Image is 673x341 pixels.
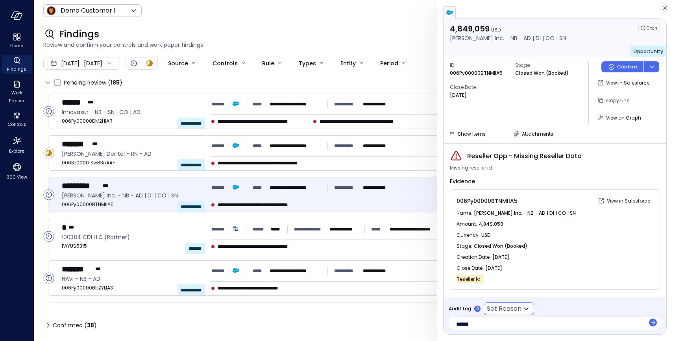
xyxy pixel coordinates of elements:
p: [PERSON_NAME] Inc. - NB - AD | DI | CO | SN [450,34,566,42]
p: [DATE] [450,91,467,99]
span: 006Py00000Dkf2HIAR [62,117,198,125]
div: In Progress [43,147,54,159]
span: 0063z00001KwB3nAAF [62,159,198,167]
button: View in Salesforce [595,76,653,90]
div: Period [380,57,398,70]
span: Currency : [457,231,481,239]
img: salesforce [446,9,453,17]
p: Demo Customer 1 [61,6,116,15]
p: View in Salesforce [607,197,650,205]
div: ( ) [84,321,97,330]
div: Open [43,273,54,284]
p: Confirm [617,63,637,71]
p: 4,849,059 [450,24,566,34]
span: Home [10,42,23,50]
div: Source [168,57,188,70]
span: Glidewell Dental - RN - AD [62,149,198,158]
span: PAYUS5315 [62,242,198,250]
span: Name : [457,209,474,217]
span: [DATE] [61,59,80,68]
div: Button group with a nested menu [601,61,659,72]
span: 006Py00000BbZYLIA3 [62,284,198,292]
span: 4,849,059 [479,220,503,228]
span: Findings [59,28,99,41]
span: Controls [7,120,26,128]
span: Missing reseller id [450,164,492,172]
div: Work Papers [2,79,32,105]
span: [DATE] [492,253,509,261]
span: Closed Won (Booked) [474,242,527,250]
div: Types [299,57,316,70]
span: Stage : [457,242,474,250]
span: Pending Review [64,76,122,89]
button: Show Items [446,129,489,138]
button: Confirm [601,61,643,72]
div: Open [43,189,54,200]
p: Closed Won (Booked) [515,69,569,77]
span: Review and confirm your controls and work paper findings [43,41,664,49]
span: View on Graph [606,114,641,121]
span: 006Py00000BTNMIIA5 [457,197,518,205]
span: 360 View [7,173,27,181]
span: HAVI - NB - AD [62,275,198,283]
div: Rule [262,57,274,70]
div: Entity [340,57,356,70]
div: ( ) [108,78,122,87]
button: Attachments [510,129,557,138]
span: Close Date [450,83,509,91]
span: 185 [111,79,120,87]
div: Controls [213,57,238,70]
p: View in Salesforce [606,79,649,87]
div: 360 View [2,160,32,182]
a: View in Salesforce [596,196,653,205]
span: 38 [87,321,94,329]
p: 0 [476,306,479,312]
p: 006Py00000BTNMIIA5 [450,69,503,77]
span: Explore [9,147,24,155]
span: Evidence [450,177,475,185]
button: View on Graph [595,111,644,124]
div: Controls [2,110,32,129]
span: Amount : [457,220,479,228]
span: Innovasur - NB - SN | CO | AD [62,108,198,116]
span: USD [481,231,491,239]
span: Audit Log [449,305,471,313]
span: 100384 CDI LLC (Partner) [62,233,198,241]
span: Work Papers [5,89,29,105]
span: Reseller Opp - Missing Reseller Data [467,151,582,161]
div: Explore [2,134,32,156]
span: ID [450,61,509,69]
div: Open [43,231,54,242]
img: Icon [46,6,56,15]
span: Cargill Inc. - NB - AD | DI | CO | SN [62,191,198,200]
span: Stage [515,61,574,69]
div: Home [2,31,32,50]
span: Show Items [458,131,486,137]
div: Open [43,106,54,117]
span: Attachments [522,131,553,137]
span: Close Date : [457,264,485,272]
span: [PERSON_NAME] Inc. - NB - AD | DI | CO | SN [474,209,576,217]
div: In Progress [145,59,154,68]
span: Findings [7,65,26,73]
span: [DATE] [485,264,502,272]
button: Copy Link [595,94,632,107]
div: Open [129,59,139,68]
span: 006Py00000BTNMIIA5 [62,201,198,208]
span: Copy Link [606,97,629,104]
button: View in Salesforce [596,194,653,208]
span: Confirmed [53,319,97,332]
button: dropdown-icon-button [643,61,659,72]
span: Creation Date : [457,253,492,261]
div: Open [638,24,660,32]
p: Set Reason [487,304,521,313]
span: Reseller Id : [457,275,483,283]
span: Opportunity [633,48,663,55]
div: Findings [2,55,32,74]
span: USD [491,26,501,33]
